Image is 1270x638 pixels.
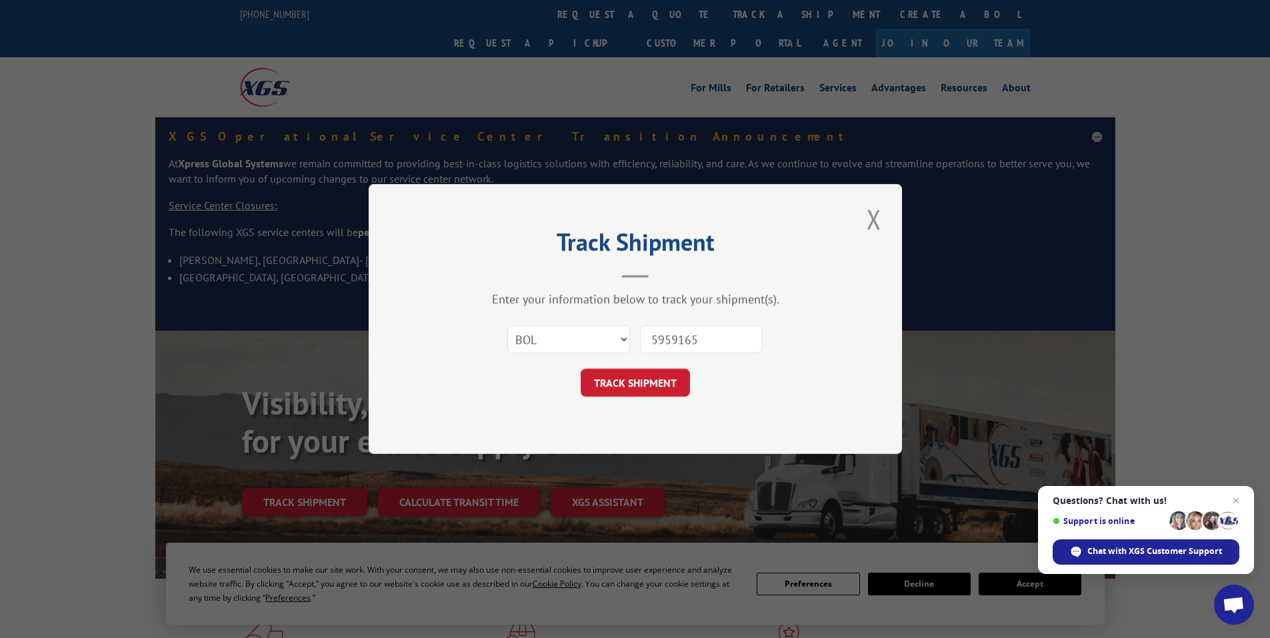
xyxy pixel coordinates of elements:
[1087,545,1222,557] span: Chat with XGS Customer Support
[1053,495,1239,506] span: Questions? Chat with us!
[1053,539,1239,565] span: Chat with XGS Customer Support
[1214,585,1254,625] a: Open chat
[435,291,835,307] div: Enter your information below to track your shipment(s).
[581,369,690,397] button: TRACK SHIPMENT
[1053,516,1165,526] span: Support is online
[435,233,835,258] h2: Track Shipment
[863,201,885,237] button: Close modal
[640,325,763,353] input: Number(s)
